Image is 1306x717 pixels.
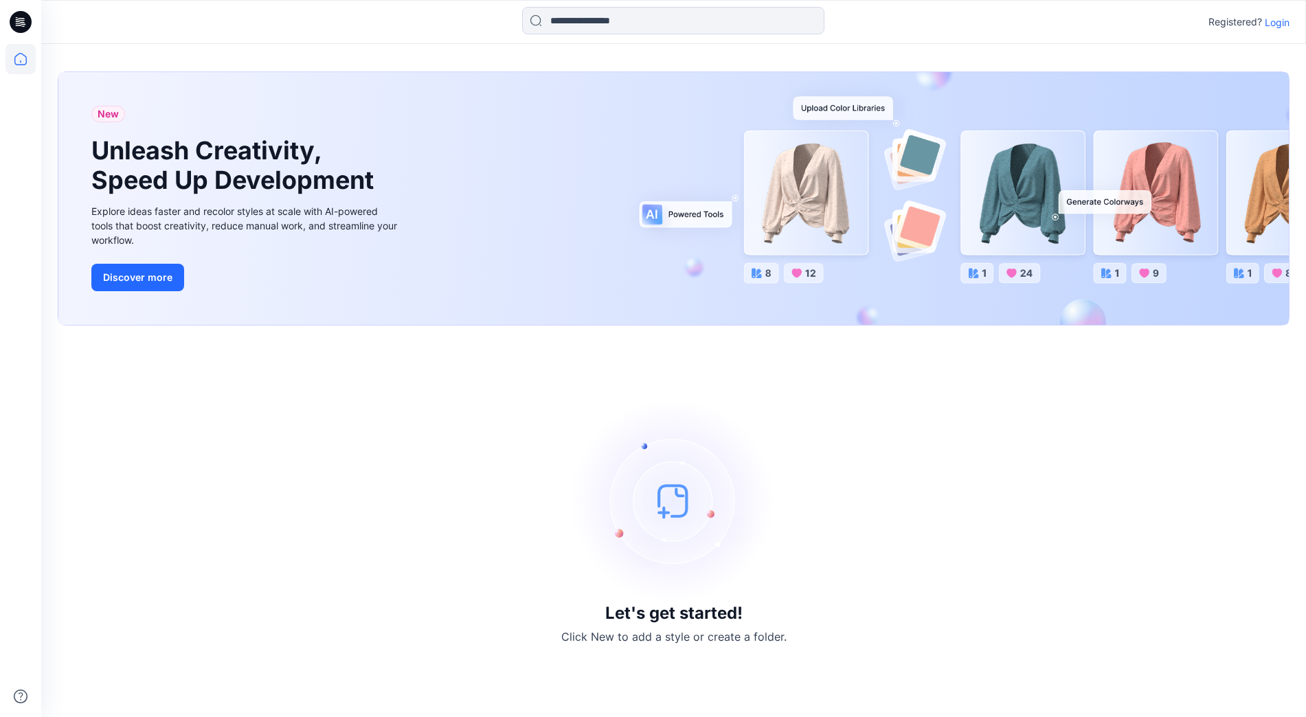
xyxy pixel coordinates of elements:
[91,264,401,291] a: Discover more
[561,628,787,645] p: Click New to add a style or create a folder.
[1208,14,1262,30] p: Registered?
[91,264,184,291] button: Discover more
[98,106,119,122] span: New
[605,604,743,623] h3: Let's get started!
[91,204,401,247] div: Explore ideas faster and recolor styles at scale with AI-powered tools that boost creativity, red...
[571,398,777,604] img: empty-state-image.svg
[91,136,380,195] h1: Unleash Creativity, Speed Up Development
[1265,15,1290,30] p: Login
